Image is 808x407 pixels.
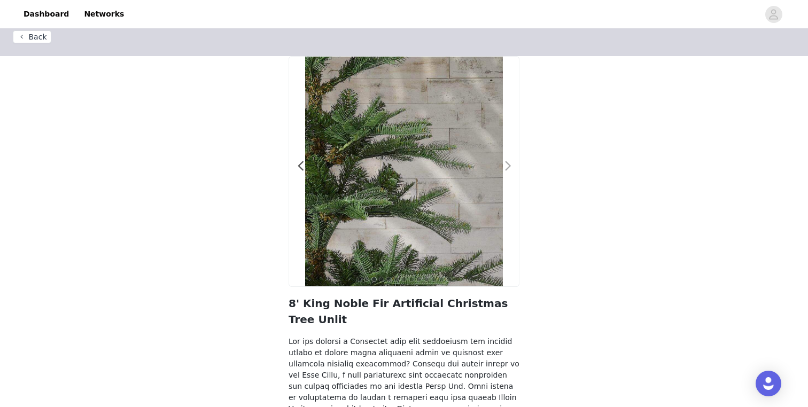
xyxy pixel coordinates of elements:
img: King of Christmas 8' King Noble Fir Artificial Christmas Tree Unlit [305,57,502,286]
div: avatar [768,6,779,23]
button: 11 [431,277,437,282]
button: Back [13,30,51,43]
button: 3 [371,277,377,282]
button: 10 [424,277,429,282]
button: 6 [394,277,399,282]
button: 7 [401,277,407,282]
a: Networks [77,2,130,26]
div: Open Intercom Messenger [756,371,781,396]
button: 4 [379,277,384,282]
button: 2 [364,277,369,282]
button: 5 [386,277,392,282]
button: 9 [416,277,422,282]
button: 1 [356,277,362,282]
a: Dashboard [17,2,75,26]
h2: 8' King Noble Fir Artificial Christmas Tree Unlit [289,295,519,327]
button: 8 [409,277,414,282]
button: 12 [439,277,444,282]
button: 13 [446,277,452,282]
